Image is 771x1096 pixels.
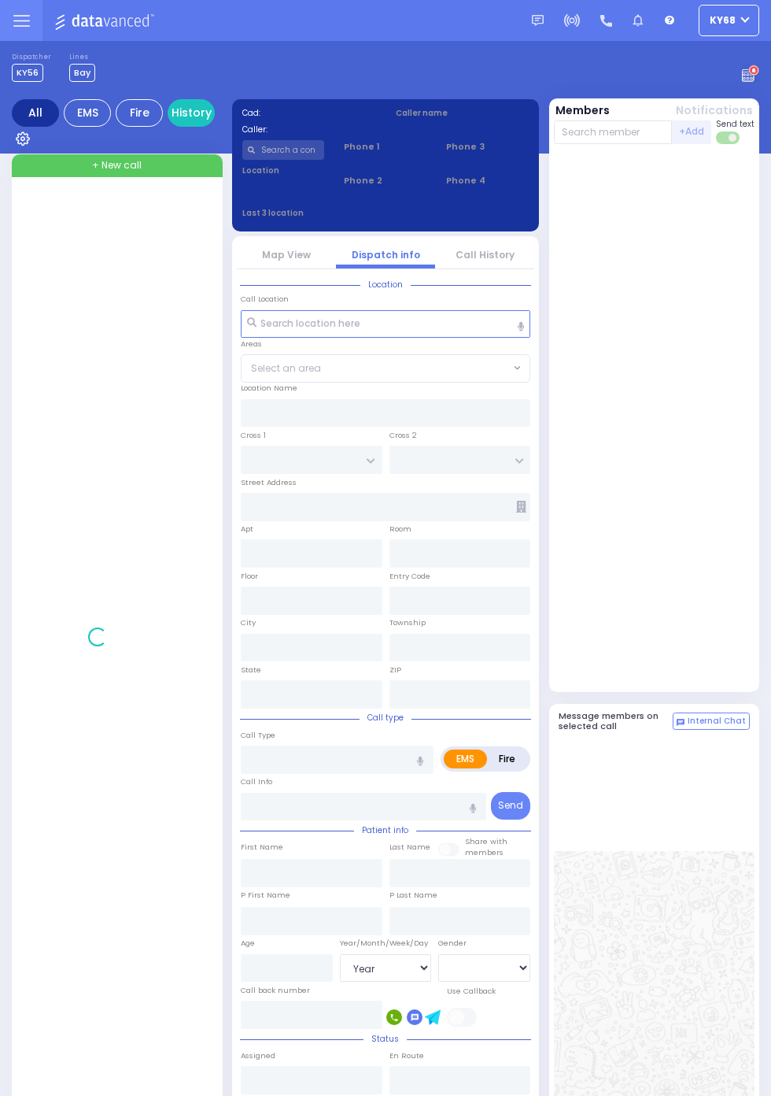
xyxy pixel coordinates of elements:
[241,430,266,441] label: Cross 1
[354,824,416,836] span: Patient info
[389,842,430,853] label: Last Name
[389,890,437,901] label: P Last Name
[242,207,386,219] label: Last 3 location
[242,107,376,119] label: Cad:
[352,248,420,261] a: Dispatch info
[241,730,275,741] label: Call Type
[673,713,750,730] button: Internal Chat
[241,339,262,350] label: Areas
[54,11,159,31] img: Logo
[251,361,321,376] span: Select an area
[242,140,325,160] input: Search a contact
[465,836,507,846] small: Share with
[116,99,163,127] div: Fire
[242,165,325,176] label: Location
[241,571,258,582] label: Floor
[241,842,283,853] label: First Name
[69,53,95,62] label: Lines
[241,938,255,949] label: Age
[389,617,426,628] label: Township
[716,130,741,146] label: Turn off text
[64,99,111,127] div: EMS
[92,158,142,172] span: + New call
[340,938,432,949] div: Year/Month/Week/Day
[699,5,759,36] button: ky68
[12,99,59,127] div: All
[486,750,528,768] label: Fire
[438,938,467,949] label: Gender
[389,1050,424,1061] label: En Route
[363,1033,407,1045] span: Status
[444,750,487,768] label: EMS
[516,501,526,513] span: Other building occupants
[241,477,297,488] label: Street Address
[389,571,430,582] label: Entry Code
[465,847,504,857] span: members
[241,1050,275,1061] label: Assigned
[241,310,530,339] input: Search location here
[559,711,673,731] h5: Message members on selected call
[446,174,529,187] span: Phone 4
[241,294,289,305] label: Call Location
[716,118,754,130] span: Send text
[241,617,256,628] label: City
[241,665,261,676] label: State
[360,279,411,291] span: Location
[677,719,684,727] img: comment-alt.png
[168,99,215,127] a: History
[676,102,753,119] button: Notifications
[447,986,496,997] label: Use Callback
[241,383,297,394] label: Location Name
[241,524,253,535] label: Apt
[555,102,610,119] button: Members
[12,53,51,62] label: Dispatcher
[710,13,736,28] span: ky68
[532,15,544,27] img: message.svg
[241,890,290,901] label: P First Name
[396,107,529,119] label: Caller name
[446,140,529,154] span: Phone 3
[360,712,411,724] span: Call type
[688,716,746,727] span: Internal Chat
[389,430,417,441] label: Cross 2
[241,776,272,787] label: Call Info
[456,248,515,261] a: Call History
[242,124,376,135] label: Caller:
[241,985,310,996] label: Call back number
[344,174,426,187] span: Phone 2
[12,64,43,82] span: KY56
[344,140,426,154] span: Phone 1
[69,64,95,82] span: Bay
[389,665,401,676] label: ZIP
[554,120,673,144] input: Search member
[262,248,311,261] a: Map View
[389,524,411,535] label: Room
[491,792,530,820] button: Send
